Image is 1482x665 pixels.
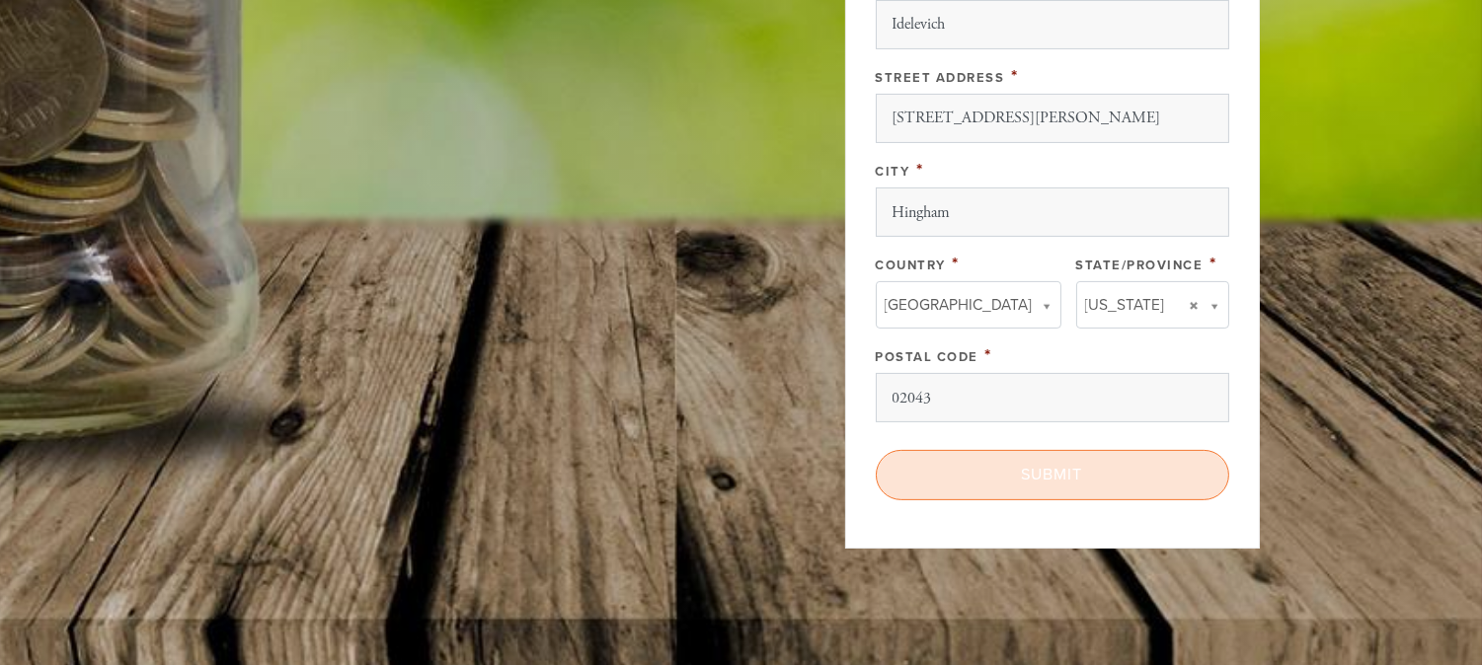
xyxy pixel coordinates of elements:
span: This field is required. [985,344,993,366]
label: Country [876,258,947,273]
span: This field is required. [916,159,924,181]
a: [GEOGRAPHIC_DATA] [876,281,1061,329]
span: This field is required. [1011,65,1019,87]
span: [GEOGRAPHIC_DATA] [885,292,1033,318]
label: Street Address [876,70,1005,86]
span: This field is required. [953,253,961,274]
input: Submit [876,450,1229,499]
label: State/Province [1076,258,1204,273]
span: [US_STATE] [1085,292,1165,318]
span: This field is required. [1209,253,1217,274]
label: Postal Code [876,349,979,365]
a: [US_STATE] [1076,281,1229,329]
label: City [876,164,910,180]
